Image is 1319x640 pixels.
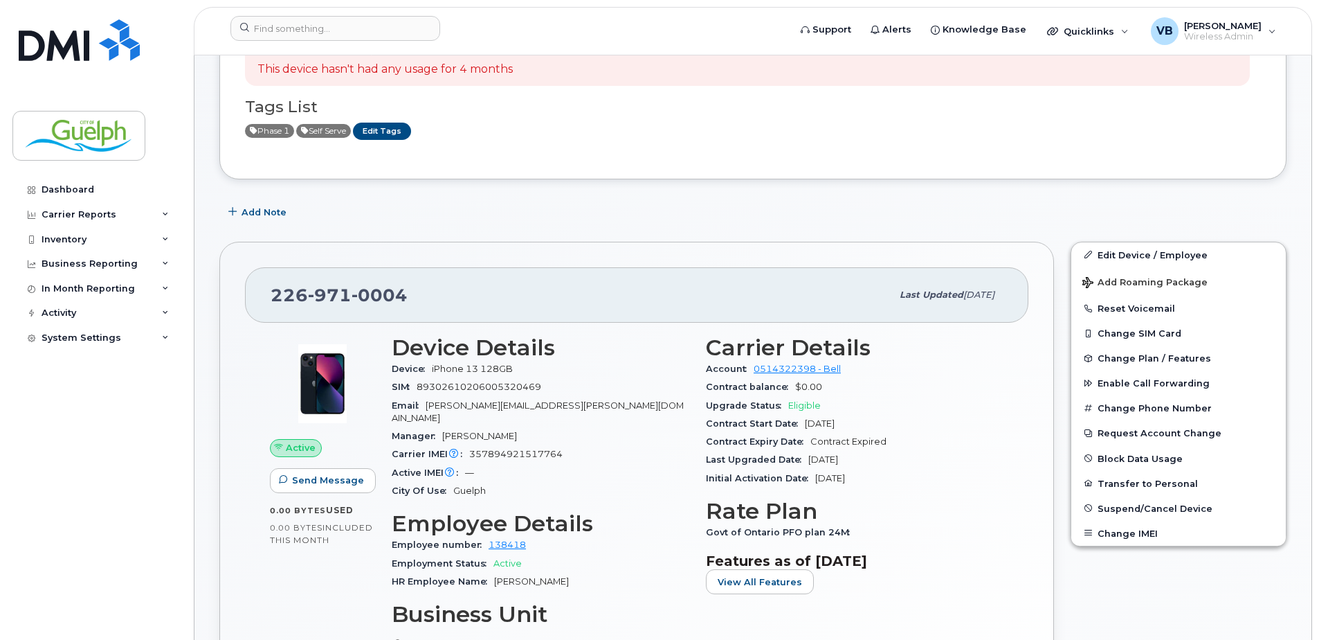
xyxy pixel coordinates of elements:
[489,540,526,550] a: 138418
[1071,296,1286,321] button: Reset Voicemail
[812,23,851,37] span: Support
[1098,378,1210,389] span: Enable Call Forwarding
[1071,371,1286,395] button: Enable Call Forwarding
[1071,521,1286,546] button: Change IMEI
[257,62,513,78] p: This device hasn't had any usage for 4 months
[230,16,440,41] input: Find something...
[494,576,569,587] span: [PERSON_NAME]
[392,335,689,360] h3: Device Details
[805,418,835,429] span: [DATE]
[808,454,838,465] span: [DATE]
[465,468,474,478] span: —
[392,382,417,392] span: SIM
[706,400,788,411] span: Upgrade Status
[791,16,861,44] a: Support
[270,506,326,515] span: 0.00 Bytes
[326,505,354,515] span: used
[900,290,963,300] span: Last updated
[706,553,1003,569] h3: Features as of [DATE]
[882,23,911,37] span: Alerts
[810,436,886,447] span: Contract Expired
[943,23,1026,37] span: Knowledge Base
[921,16,1036,44] a: Knowledge Base
[706,473,815,483] span: Initial Activation Date
[795,382,822,392] span: $0.00
[453,486,486,496] span: Guelph
[353,123,411,140] a: Edit Tags
[1071,496,1286,521] button: Suspend/Cancel Device
[392,511,689,536] h3: Employee Details
[417,382,541,392] span: 89302610206005320469
[706,436,810,447] span: Contract Expiry Date
[493,558,522,569] span: Active
[861,16,921,44] a: Alerts
[392,486,453,496] span: City Of Use
[392,558,493,569] span: Employment Status
[432,364,513,374] span: iPhone 13 128GB
[392,576,494,587] span: HR Employee Name
[219,200,298,225] button: Add Note
[1071,346,1286,371] button: Change Plan / Features
[815,473,845,483] span: [DATE]
[706,569,814,594] button: View All Features
[706,418,805,429] span: Contract Start Date
[308,285,352,305] span: 971
[270,468,376,493] button: Send Message
[469,449,563,459] span: 357894921517764
[1098,353,1211,364] span: Change Plan / Features
[245,98,1261,116] h3: Tags List
[1071,242,1286,267] a: Edit Device / Employee
[245,124,294,138] span: Active
[1156,23,1173,39] span: VB
[706,364,754,374] span: Account
[392,540,489,550] span: Employee number
[1082,277,1208,290] span: Add Roaming Package
[392,400,426,411] span: Email
[392,364,432,374] span: Device
[271,285,408,305] span: 226
[1037,17,1138,45] div: Quicklinks
[963,290,994,300] span: [DATE]
[706,527,857,537] span: Govt of Ontario PFO plan 24M
[352,285,408,305] span: 0004
[442,431,517,441] span: [PERSON_NAME]
[706,382,795,392] span: Contract balance
[292,474,364,487] span: Send Message
[754,364,841,374] a: 0514322398 - Bell
[1184,31,1262,42] span: Wireless Admin
[1098,503,1212,513] span: Suspend/Cancel Device
[706,499,1003,524] h3: Rate Plan
[392,449,469,459] span: Carrier IMEI
[706,335,1003,360] h3: Carrier Details
[1071,321,1286,346] button: Change SIM Card
[1071,395,1286,420] button: Change Phone Number
[296,124,351,138] span: Active
[286,441,316,454] span: Active
[1141,17,1286,45] div: Viva Batista
[1071,267,1286,296] button: Add Roaming Package
[1071,471,1286,496] button: Transfer to Personal
[1184,20,1262,31] span: [PERSON_NAME]
[1064,26,1114,37] span: Quicklinks
[281,342,364,425] img: image20231002-3703462-1ig824h.jpeg
[788,400,821,411] span: Eligible
[718,576,802,589] span: View All Features
[270,523,322,533] span: 0.00 Bytes
[392,400,684,423] span: [PERSON_NAME][EMAIL_ADDRESS][PERSON_NAME][DOMAIN_NAME]
[706,454,808,465] span: Last Upgraded Date
[392,431,442,441] span: Manager
[1071,420,1286,445] button: Request Account Change
[392,468,465,478] span: Active IMEI
[392,602,689,627] h3: Business Unit
[242,206,286,219] span: Add Note
[1071,446,1286,471] button: Block Data Usage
